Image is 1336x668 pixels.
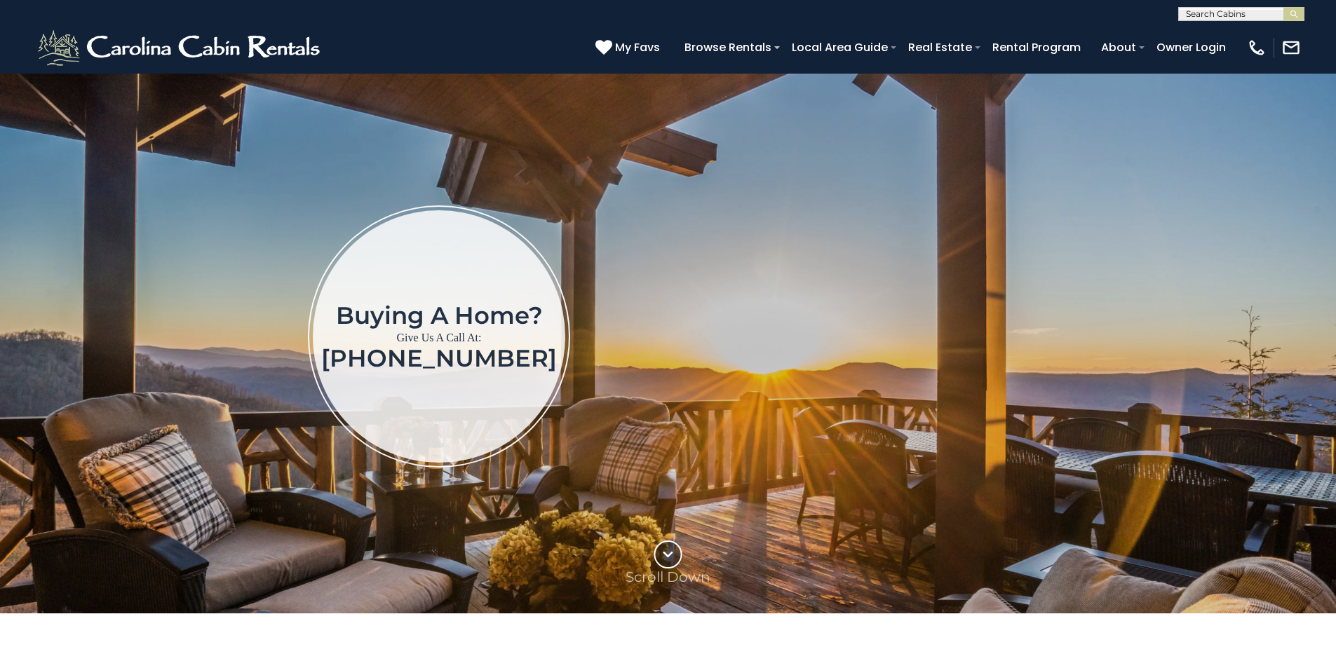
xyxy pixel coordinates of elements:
iframe: New Contact Form [796,147,1254,525]
p: Give Us A Call At: [321,328,557,348]
a: Rental Program [985,35,1088,60]
span: My Favs [615,39,660,56]
a: Local Area Guide [785,35,895,60]
img: mail-regular-white.png [1281,38,1301,57]
img: White-1-2.png [35,27,326,69]
a: About [1094,35,1143,60]
a: Browse Rentals [677,35,778,60]
p: Scroll Down [626,568,710,585]
a: [PHONE_NUMBER] [321,343,557,373]
a: Owner Login [1149,35,1233,60]
a: Real Estate [901,35,979,60]
img: phone-regular-white.png [1247,38,1267,57]
a: My Favs [595,39,663,57]
h1: Buying a home? [321,303,557,328]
